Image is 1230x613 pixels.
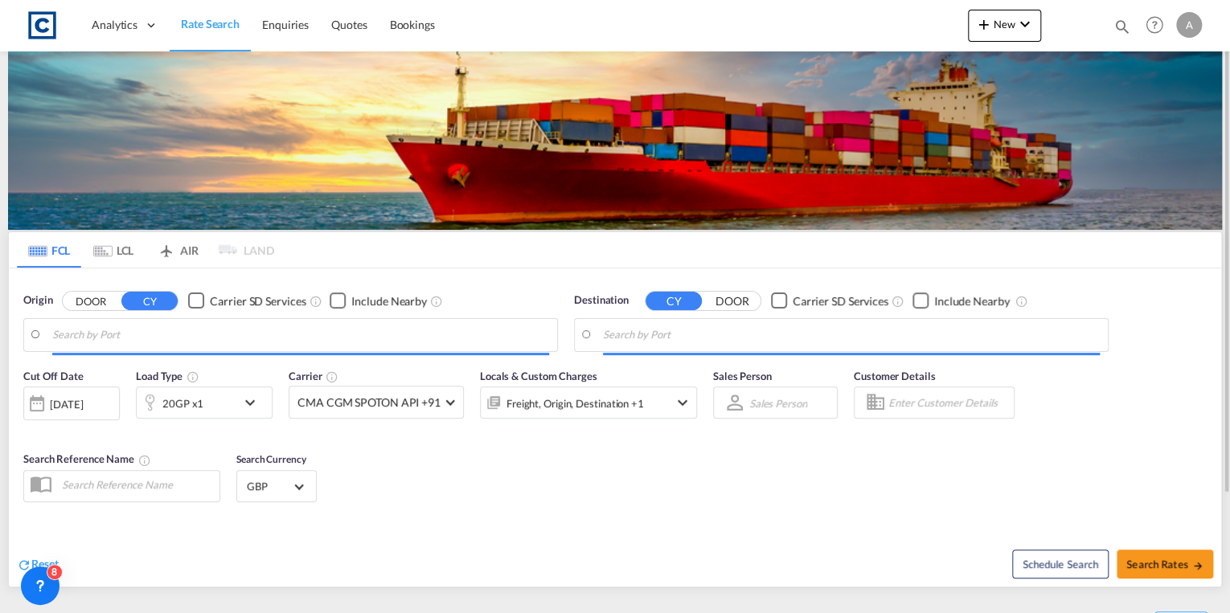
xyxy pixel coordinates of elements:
div: Origin DOOR CY Checkbox No InkUnchecked: Search for CY (Container Yard) services for all selected... [9,268,1221,586]
md-icon: icon-information-outline [187,370,199,383]
md-icon: Unchecked: Search for CY (Container Yard) services for all selected carriers.Checked : Search for... [309,295,322,308]
span: Reset [31,557,59,570]
span: Carrier [289,370,338,382]
span: Help [1141,11,1168,39]
div: Carrier SD Services [210,293,305,309]
div: icon-refreshReset [17,556,59,574]
div: 20GP x1 [162,392,203,415]
md-tab-item: LCL [81,232,146,268]
span: Origin [23,292,52,309]
span: Load Type [136,370,199,382]
md-icon: icon-chevron-down [1015,14,1035,34]
button: DOOR [63,292,119,310]
md-datepicker: Select [23,419,35,440]
div: icon-magnify [1113,18,1131,42]
div: A [1176,12,1202,38]
input: Search Reference Name [54,472,219,497]
md-icon: icon-chevron-down [673,393,692,412]
div: Carrier SD Services [793,293,888,309]
md-icon: icon-arrow-right [1192,560,1203,571]
div: Freight Origin Destination Factory Stuffing [506,392,644,415]
md-icon: icon-refresh [17,558,31,572]
md-select: Sales Person [748,391,809,415]
div: [DATE] [50,397,83,411]
md-select: Select Currency: £ GBPUnited Kingdom Pound [245,475,308,498]
md-icon: icon-chevron-down [240,393,268,412]
span: New [974,18,1035,31]
span: GBP [247,479,292,493]
md-icon: The selected Trucker/Carrierwill be displayed in the rate results If the rates are from another f... [326,370,338,383]
md-icon: Unchecked: Ignores neighbouring ports when fetching rates.Checked : Includes neighbouring ports w... [1015,295,1027,308]
div: 20GP x1icon-chevron-down [136,386,273,419]
input: Search by Port [603,323,1100,347]
div: Include Nearby [351,293,427,309]
img: LCL+%26+FCL+BACKGROUND.png [8,51,1222,230]
md-checkbox: Checkbox No Ink [912,292,1010,309]
md-icon: icon-airplane [157,241,176,253]
button: DOOR [704,292,761,310]
button: CY [646,292,702,310]
md-tab-item: AIR [146,232,210,268]
md-icon: icon-magnify [1113,18,1131,35]
div: Help [1141,11,1176,40]
span: Customer Details [854,370,935,382]
md-icon: Your search will be saved by the below given name [138,454,151,467]
div: Include Nearby [934,293,1010,309]
span: Bookings [390,18,435,31]
span: Search Reference Name [23,452,151,465]
md-checkbox: Checkbox No Ink [330,292,427,309]
button: CY [121,292,178,310]
span: Destination [574,292,629,309]
md-pagination-wrapper: Use the left and right arrow keys to navigate between tabs [17,232,274,268]
md-tab-item: FCL [17,232,81,268]
button: Note: By default Schedule search will only considerorigin ports, destination ports and cut off da... [1012,550,1109,578]
span: Locals & Custom Charges [480,370,597,382]
input: Search by Port [52,323,549,347]
span: Sales Person [713,370,772,382]
div: Freight Origin Destination Factory Stuffingicon-chevron-down [480,386,697,419]
span: Rate Search [181,17,240,31]
md-icon: Unchecked: Ignores neighbouring ports when fetching rates.Checked : Includes neighbouring ports w... [430,295,443,308]
span: CMA CGM SPOTON API +91 [297,394,441,411]
span: Quotes [331,18,367,31]
div: [DATE] [23,386,120,420]
md-checkbox: Checkbox No Ink [188,292,305,309]
span: Search Currency [236,453,306,465]
input: Enter Customer Details [888,390,1009,415]
md-checkbox: Checkbox No Ink [771,292,888,309]
button: Search Ratesicon-arrow-right [1117,550,1213,578]
span: Analytics [92,17,137,33]
button: icon-plus 400-fgNewicon-chevron-down [968,10,1041,42]
md-icon: Unchecked: Search for CY (Container Yard) services for all selected carriers.Checked : Search for... [892,295,904,308]
span: Enquiries [262,18,309,31]
md-icon: icon-plus 400-fg [974,14,994,34]
span: Search Rates [1126,558,1203,570]
img: 1fdb9190129311efbfaf67cbb4249bed.jpeg [24,7,60,43]
span: Cut Off Date [23,370,84,382]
